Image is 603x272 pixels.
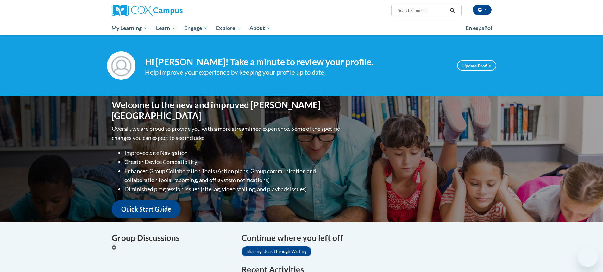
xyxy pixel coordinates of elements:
[112,5,232,16] a: Cox Campus
[242,246,311,256] a: Sharing Ideas Through Writing
[145,67,448,78] div: Help improve your experience by keeping your profile up to date.
[249,24,271,32] span: About
[245,21,275,35] a: About
[448,7,457,14] button: Search
[180,21,212,35] a: Engage
[112,200,181,218] a: Quick Start Guide
[212,21,245,35] a: Explore
[397,7,448,14] input: Search Courses
[102,21,501,35] div: Main menu
[457,60,496,71] a: Update Profile
[152,21,180,35] a: Learn
[462,22,496,35] a: En español
[108,21,152,35] a: My Learning
[124,185,341,194] li: Diminished progression issues (site lag, video stalling, and playback issues)
[107,51,135,80] img: Profile Image
[578,247,598,267] iframe: Button to launch messaging window
[473,5,492,15] button: Account Settings
[156,24,176,32] span: Learn
[112,100,341,121] h1: Welcome to the new and improved [PERSON_NAME][GEOGRAPHIC_DATA]
[216,24,241,32] span: Explore
[184,24,208,32] span: Engage
[466,25,492,31] span: En español
[145,57,448,67] h4: Hi [PERSON_NAME]! Take a minute to review your profile.
[124,148,341,157] li: Improved Site Navigation
[242,232,492,244] h4: Continue where you left off
[124,157,341,167] li: Greater Device Compatibility
[111,24,148,32] span: My Learning
[124,167,341,185] li: Enhanced Group Collaboration Tools (Action plans, Group communication and collaboration tools, re...
[112,124,341,142] p: Overall, we are proud to provide you with a more streamlined experience. Some of the specific cha...
[112,5,183,16] img: Cox Campus
[112,232,232,244] h4: Group Discussions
